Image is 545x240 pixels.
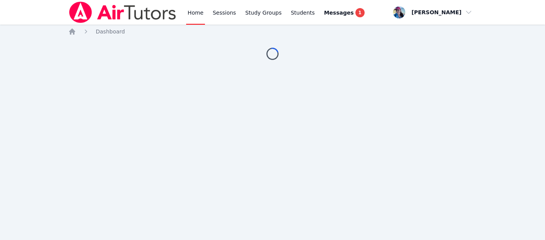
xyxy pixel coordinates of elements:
[96,28,125,35] a: Dashboard
[355,8,365,17] span: 1
[68,28,477,35] nav: Breadcrumb
[68,2,177,23] img: Air Tutors
[324,9,353,17] span: Messages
